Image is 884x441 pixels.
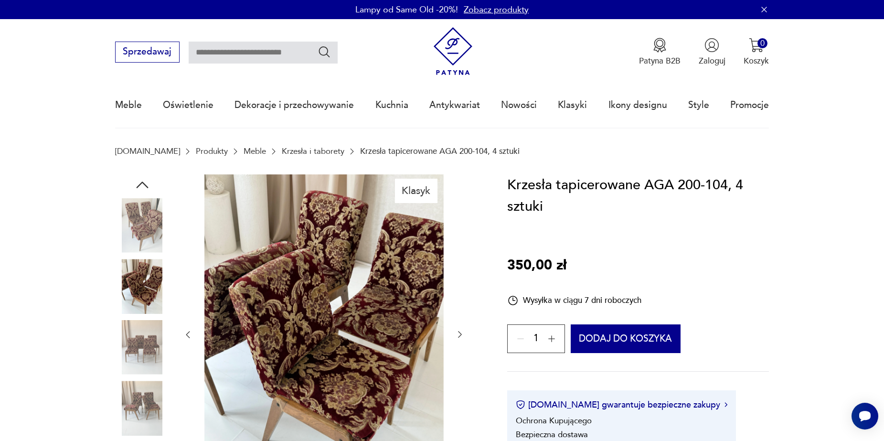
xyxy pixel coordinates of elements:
a: Promocje [730,83,769,127]
img: Zdjęcie produktu Krzesła tapicerowane AGA 200-104, 4 sztuki [115,320,170,375]
a: Produkty [196,147,228,156]
div: Wysyłka w ciągu 7 dni roboczych [507,295,641,306]
img: Ikona koszyka [749,38,764,53]
li: Ochrona Kupującego [516,415,592,426]
img: Ikona medalu [652,38,667,53]
p: 350,00 zł [507,255,566,277]
p: Lampy od Same Old -20%! [355,4,458,16]
a: Dekoracje i przechowywanie [234,83,354,127]
button: [DOMAIN_NAME] gwarantuje bezpieczne zakupy [516,399,727,411]
div: Klasyk [395,179,437,203]
button: 0Koszyk [744,38,769,66]
a: Style [688,83,709,127]
a: Ikony designu [608,83,667,127]
a: Meble [115,83,142,127]
a: Antykwariat [429,83,480,127]
a: [DOMAIN_NAME] [115,147,180,156]
img: Ikona certyfikatu [516,400,525,409]
img: Ikona strzałki w prawo [724,402,727,407]
img: Patyna - sklep z meblami i dekoracjami vintage [429,27,477,75]
a: Klasyki [558,83,587,127]
a: Nowości [501,83,537,127]
img: Ikonka użytkownika [704,38,719,53]
a: Kuchnia [375,83,408,127]
button: Zaloguj [699,38,725,66]
img: Zdjęcie produktu Krzesła tapicerowane AGA 200-104, 4 sztuki [115,198,170,253]
a: Oświetlenie [163,83,213,127]
iframe: Smartsupp widget button [852,403,878,430]
div: 0 [757,38,767,48]
h1: Krzesła tapicerowane AGA 200-104, 4 sztuki [507,174,769,218]
a: Sprzedawaj [115,49,180,56]
a: Ikona medaluPatyna B2B [639,38,681,66]
button: Sprzedawaj [115,42,180,63]
button: Patyna B2B [639,38,681,66]
p: Patyna B2B [639,55,681,66]
a: Zobacz produkty [464,4,529,16]
li: Bezpieczna dostawa [516,429,588,440]
a: Krzesła i taborety [282,147,344,156]
p: Koszyk [744,55,769,66]
a: Meble [244,147,266,156]
p: Krzesła tapicerowane AGA 200-104, 4 sztuki [360,147,520,156]
span: 1 [533,335,539,343]
button: Szukaj [318,45,331,59]
img: Zdjęcie produktu Krzesła tapicerowane AGA 200-104, 4 sztuki [115,381,170,435]
button: Dodaj do koszyka [571,324,681,353]
p: Zaloguj [699,55,725,66]
img: Zdjęcie produktu Krzesła tapicerowane AGA 200-104, 4 sztuki [115,259,170,313]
